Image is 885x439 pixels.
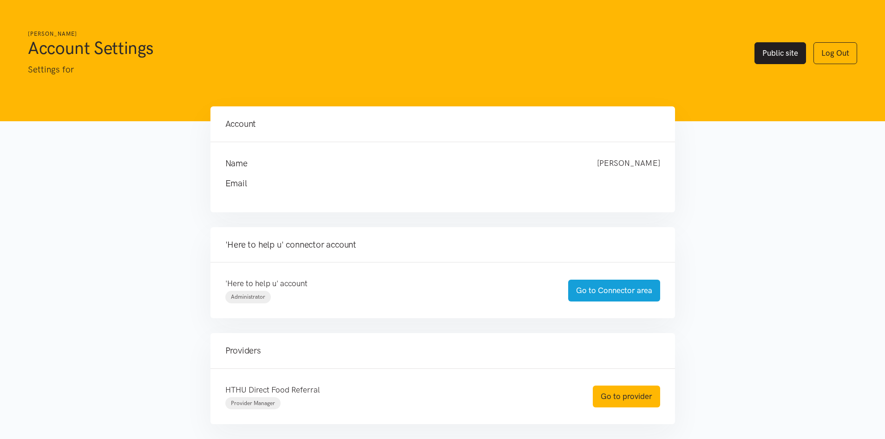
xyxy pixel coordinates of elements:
[225,238,660,251] h4: 'Here to help u' connector account
[568,280,660,301] a: Go to Connector area
[588,157,669,170] div: [PERSON_NAME]
[225,344,660,357] h4: Providers
[754,42,806,64] a: Public site
[225,177,642,190] h4: Email
[593,386,660,407] a: Go to provider
[225,384,574,396] p: HTHU Direct Food Referral
[231,294,265,300] span: Administrator
[225,277,550,290] p: 'Here to help u' account
[813,42,857,64] a: Log Out
[231,400,275,406] span: Provider Manager
[225,157,578,170] h4: Name
[225,118,660,131] h4: Account
[28,63,736,77] p: Settings for
[28,30,736,39] h6: [PERSON_NAME]
[28,37,736,59] h1: Account Settings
